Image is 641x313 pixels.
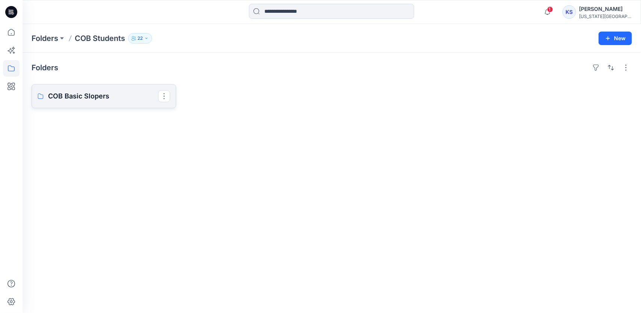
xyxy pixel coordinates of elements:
a: Folders [32,33,58,44]
a: COB Basic Slopers [32,84,176,108]
div: KS [563,5,576,19]
div: [US_STATE][GEOGRAPHIC_DATA]... [579,14,632,19]
p: 22 [137,34,143,42]
h4: Folders [32,63,58,72]
button: New [599,32,632,45]
div: [PERSON_NAME] [579,5,632,14]
button: 22 [128,33,152,44]
p: COB Basic Slopers [48,91,158,101]
p: COB Students [75,33,125,44]
span: 1 [547,6,553,12]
